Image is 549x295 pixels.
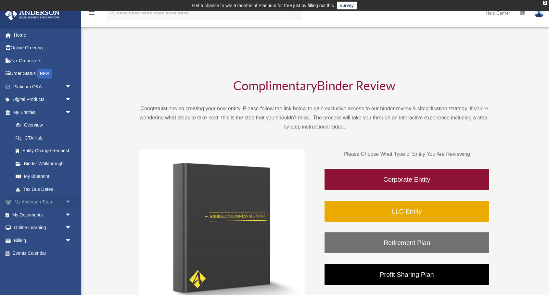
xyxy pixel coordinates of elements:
[5,208,81,221] a: My Documentsarrow_drop_down
[543,1,547,5] div: close
[3,8,62,20] img: Anderson Advisors Platinum Portal
[324,200,490,222] a: LLC Entity
[324,264,490,286] a: Profit Sharing Plan
[5,42,81,55] a: Online Ordering
[5,93,81,106] a: Digital Productsarrow_drop_down
[5,106,81,119] a: My Entitiesarrow_drop_down
[9,183,81,196] a: Tax Due Dates
[37,69,52,79] div: NEW
[5,196,81,209] a: My Anderson Teamarrow_drop_down
[324,150,490,159] p: Please Choose What Type of Entity You Are Reviewing
[5,80,81,93] a: Platinum Q&Aarrow_drop_down
[65,93,78,106] span: arrow_drop_down
[9,131,81,144] a: CTA Hub
[65,208,78,222] span: arrow_drop_down
[233,78,317,93] span: Complimentary
[65,196,78,209] span: arrow_drop_down
[317,78,395,93] span: Binder Review
[5,247,81,260] a: Events Calendar
[5,67,81,80] a: Order StatusNEW
[534,8,544,18] img: User Pic
[139,104,490,131] p: Congratulations on creating your new entity. Please follow the link below to gain exclusive acces...
[337,2,357,9] a: survey
[9,170,81,183] a: My Blueprint
[192,2,334,9] div: Get a chance to win 6 months of Platinum for free just by filling out this
[65,234,78,247] span: arrow_drop_down
[324,232,490,254] a: Retirement Plan
[324,168,490,191] a: Corporate Entity
[88,11,96,17] a: menu
[65,80,78,93] span: arrow_drop_down
[109,9,116,16] i: search
[5,221,81,234] a: Online Learningarrow_drop_down
[88,9,96,17] i: menu
[9,157,78,170] a: Binder Walkthrough
[9,144,81,157] a: Entity Change Request
[5,234,81,247] a: Billingarrow_drop_down
[65,106,78,119] span: arrow_drop_down
[9,119,81,132] a: Overview
[5,54,81,67] a: Tax Organizers
[65,221,78,235] span: arrow_drop_down
[5,29,81,42] a: Home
